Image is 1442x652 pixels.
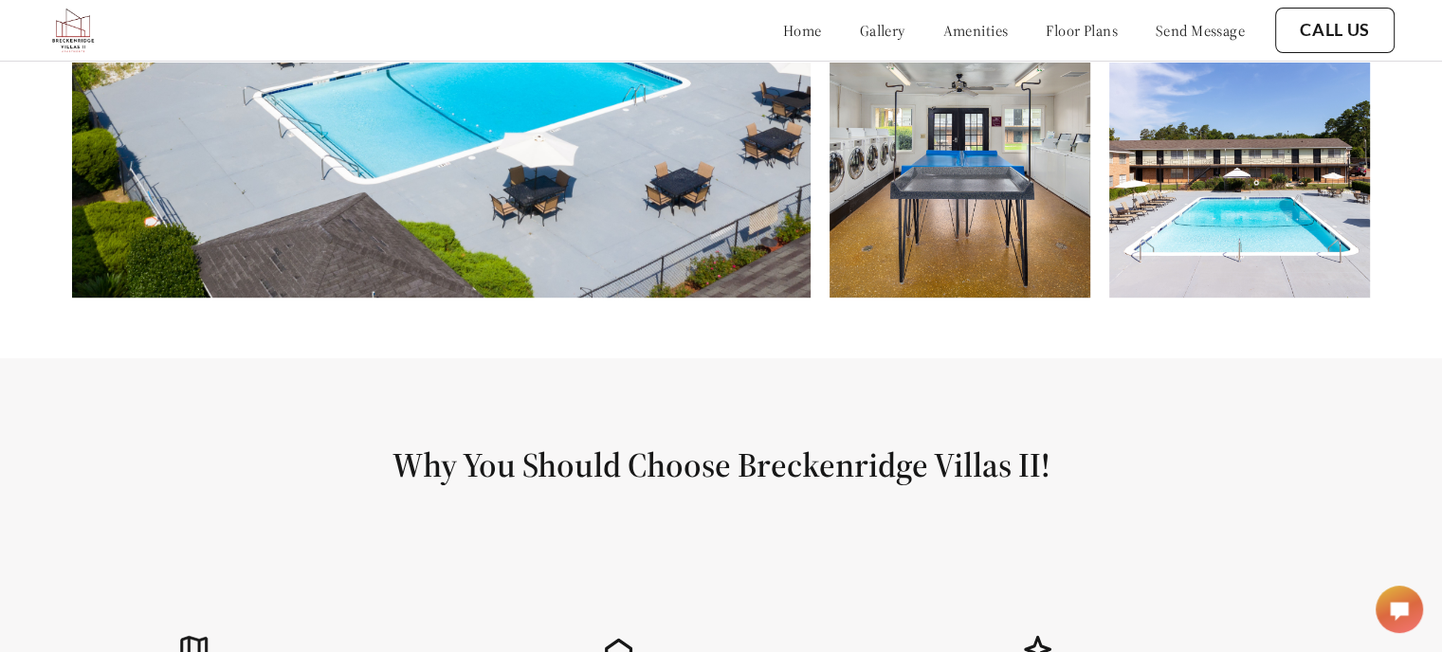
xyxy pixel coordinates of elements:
[1046,21,1118,40] a: floor plans
[1300,20,1370,41] a: Call Us
[783,21,822,40] a: home
[830,27,1090,298] img: Alt text
[46,444,1396,486] h1: Why You Should Choose Breckenridge Villas II!
[860,21,905,40] a: gallery
[1109,27,1370,298] img: Alt text
[1275,8,1395,53] button: Call Us
[47,5,99,56] img: Company logo
[943,21,1009,40] a: amenities
[1156,21,1245,40] a: send message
